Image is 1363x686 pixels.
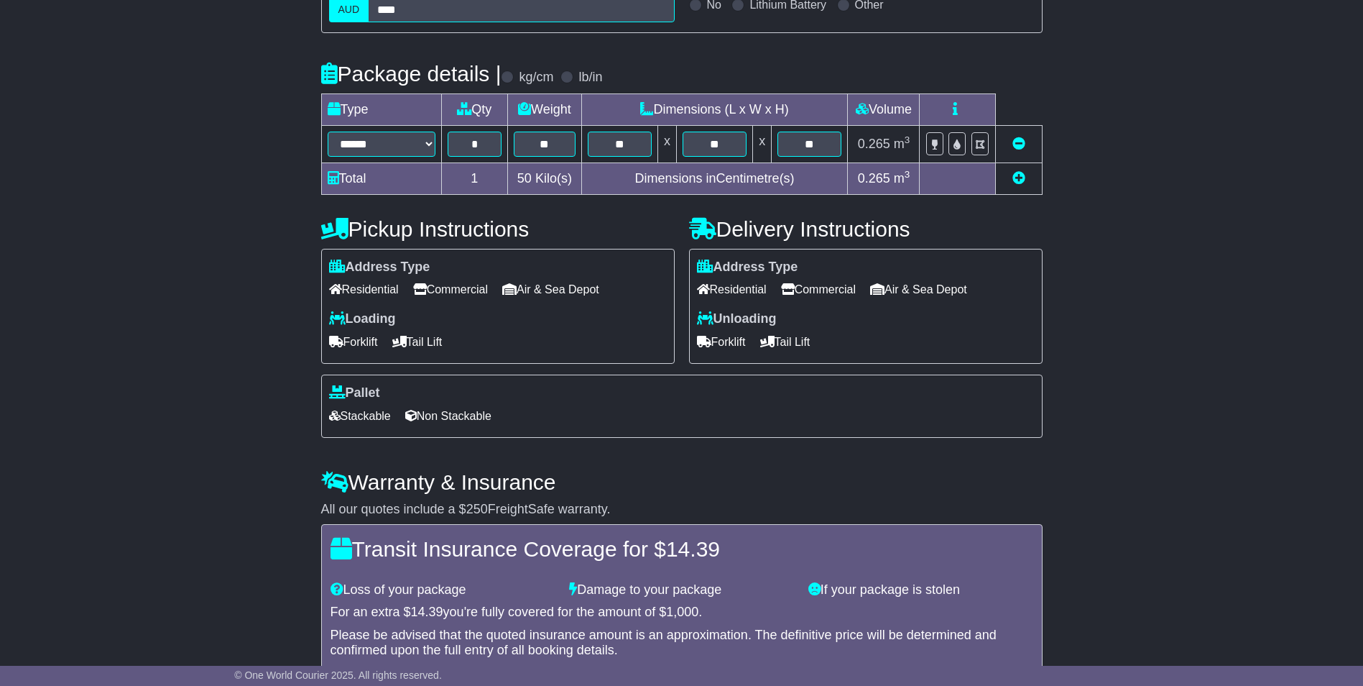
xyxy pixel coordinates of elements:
[697,260,798,275] label: Address Type
[392,331,443,353] span: Tail Lift
[848,93,920,125] td: Volume
[858,171,890,186] span: 0.265
[1012,171,1025,186] a: Add new item
[905,169,910,180] sup: 3
[517,171,532,186] span: 50
[321,470,1043,494] h4: Warranty & Insurance
[508,93,582,125] td: Weight
[666,605,698,619] span: 1,000
[519,70,553,86] label: kg/cm
[234,669,442,681] span: © One World Courier 2025. All rights reserved.
[905,134,910,145] sup: 3
[331,605,1033,621] div: For an extra $ you're fully covered for the amount of $ .
[321,502,1043,518] div: All our quotes include a $ FreightSafe warranty.
[405,405,491,427] span: Non Stackable
[760,331,810,353] span: Tail Lift
[697,331,746,353] span: Forklift
[329,331,378,353] span: Forklift
[508,163,582,194] td: Kilo(s)
[562,582,801,598] div: Damage to your package
[321,163,441,194] td: Total
[801,582,1040,598] div: If your package is stolen
[466,502,488,516] span: 250
[581,93,848,125] td: Dimensions (L x W x H)
[697,311,777,327] label: Unloading
[753,125,772,163] td: x
[329,405,391,427] span: Stackable
[329,385,380,401] label: Pallet
[329,260,430,275] label: Address Type
[689,217,1043,241] h4: Delivery Instructions
[657,125,676,163] td: x
[329,311,396,327] label: Loading
[329,278,399,301] span: Residential
[781,278,856,301] span: Commercial
[331,628,1033,659] div: Please be advised that the quoted insurance amount is an approximation. The definitive price will...
[441,93,508,125] td: Qty
[441,163,508,194] td: 1
[411,605,443,619] span: 14.39
[894,137,910,151] span: m
[894,171,910,186] span: m
[578,70,602,86] label: lb/in
[697,278,767,301] span: Residential
[331,537,1033,561] h4: Transit Insurance Coverage for $
[581,163,848,194] td: Dimensions in Centimetre(s)
[870,278,967,301] span: Air & Sea Depot
[666,537,720,561] span: 14.39
[321,62,502,86] h4: Package details |
[321,217,675,241] h4: Pickup Instructions
[323,582,563,598] div: Loss of your package
[502,278,599,301] span: Air & Sea Depot
[1012,137,1025,151] a: Remove this item
[321,93,441,125] td: Type
[858,137,890,151] span: 0.265
[413,278,488,301] span: Commercial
